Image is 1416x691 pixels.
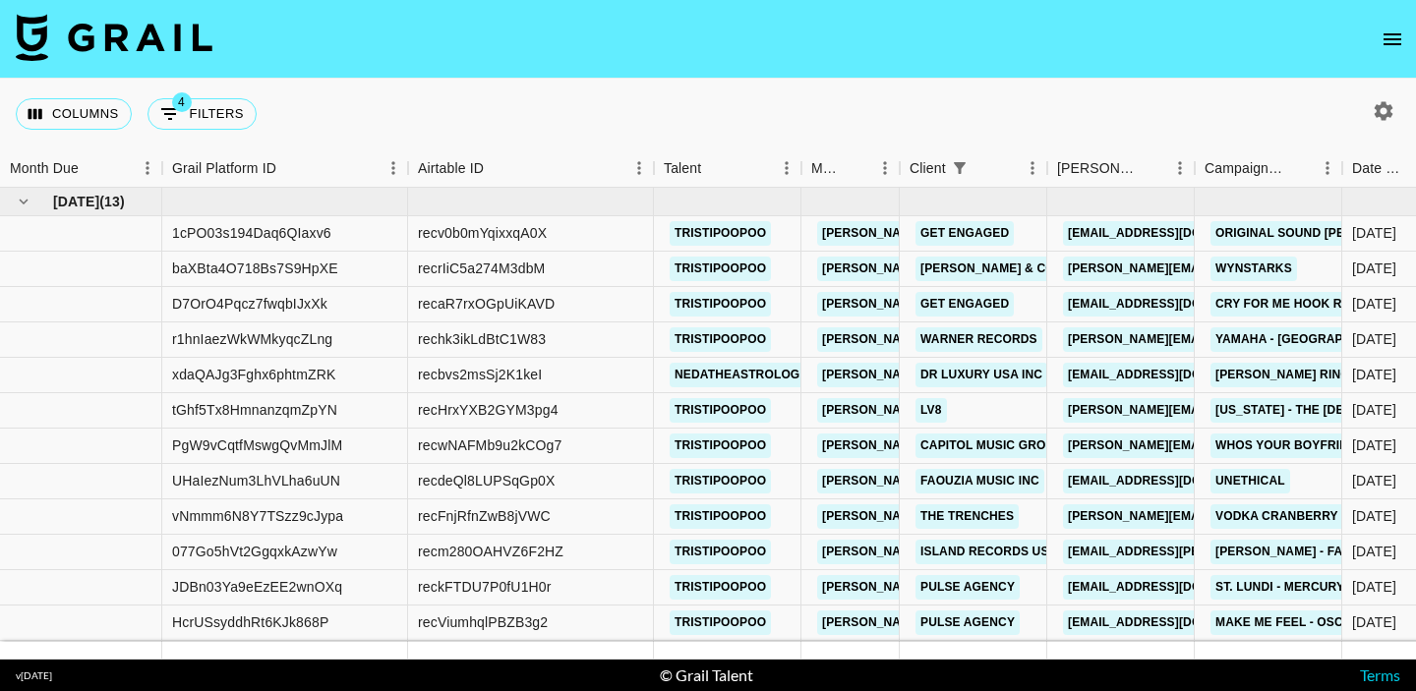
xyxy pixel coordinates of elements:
a: tristipoopoo [670,327,771,352]
div: recaR7rxOGpUiKAVD [418,294,555,314]
a: [PERSON_NAME][EMAIL_ADDRESS][PERSON_NAME][DOMAIN_NAME] [817,433,1239,458]
div: Campaign (Type) [1195,149,1342,188]
a: [PERSON_NAME][EMAIL_ADDRESS][PERSON_NAME][DOMAIN_NAME] [817,540,1239,564]
a: nedatheastrologer [670,363,821,387]
div: Client [910,149,946,188]
a: Unethical [1210,469,1290,493]
div: Client [900,149,1047,188]
div: recHrxYXB2GYM3pg4 [418,400,559,420]
button: open drawer [1373,20,1412,59]
div: 8/14/2025 [1352,365,1396,384]
a: Yamaha - [GEOGRAPHIC_DATA] [1210,327,1411,352]
button: Sort [79,154,106,182]
div: 1 active filter [946,154,973,182]
div: recbvs2msSj2K1keI [418,365,542,384]
div: recv0b0mYqixxqA0X [418,223,547,243]
div: r1hnIaezWkWMkyqcZLng [172,329,332,349]
a: Pulse Agency [915,610,1020,635]
div: tGhf5Tx8HmnanzqmZpYN [172,400,337,420]
div: Grail Platform ID [172,149,276,188]
a: [PERSON_NAME][EMAIL_ADDRESS][PERSON_NAME][DOMAIN_NAME] [817,610,1239,635]
button: Show filters [946,154,973,182]
div: D7OrO4Pqcz7fwqbIJxXk [172,294,327,314]
div: 8/11/2025 [1352,506,1396,526]
a: [PERSON_NAME][EMAIL_ADDRESS][PERSON_NAME][DOMAIN_NAME] [817,327,1239,352]
a: [EMAIL_ADDRESS][DOMAIN_NAME] [1063,221,1283,246]
a: tristipoopoo [670,292,771,317]
a: wynstarks [1210,257,1297,281]
a: [EMAIL_ADDRESS][DOMAIN_NAME] [1063,610,1283,635]
div: recdeQl8LUPSqGp0X [418,471,556,490]
button: Show filters [147,98,257,130]
a: tristipoopoo [670,540,771,564]
a: [EMAIL_ADDRESS][DOMAIN_NAME] [1063,292,1283,317]
a: The Trenches [915,504,1019,529]
div: Month Due [10,149,79,188]
button: Menu [870,153,900,183]
div: © Grail Talent [660,665,753,685]
div: JDBn03Ya9eEzEE2wnOXq [172,577,342,597]
a: [PERSON_NAME][EMAIL_ADDRESS][DOMAIN_NAME] [1063,433,1384,458]
a: [PERSON_NAME] Ring x Neda [1210,363,1403,387]
button: Menu [379,153,408,183]
a: [EMAIL_ADDRESS][DOMAIN_NAME] [1063,363,1283,387]
a: [PERSON_NAME] & Co LLC [915,257,1087,281]
button: Sort [843,154,870,182]
div: rechk3ikLdBtC1W83 [418,329,546,349]
a: Make Me Feel - oscar med k [1210,610,1407,635]
a: [PERSON_NAME][EMAIL_ADDRESS][PERSON_NAME][DOMAIN_NAME] [817,221,1239,246]
button: Sort [484,154,511,182]
button: Sort [1138,154,1165,182]
span: 4 [172,92,192,112]
button: Menu [772,153,801,183]
a: tristipoopoo [670,575,771,600]
a: tristipoopoo [670,221,771,246]
div: recViumhqlPBZB3g2 [418,612,548,632]
a: [EMAIL_ADDRESS][DOMAIN_NAME] [1063,469,1283,493]
img: Grail Talent [16,14,212,61]
div: Talent [664,149,701,188]
a: LV8 [915,398,947,423]
div: Manager [801,149,900,188]
a: St. Lundi - Mercury [1210,575,1349,600]
div: Grail Platform ID [162,149,408,188]
div: PgW9vCqtfMswgQvMmJlM [172,435,342,455]
div: 077Go5hVt2GgqxkAzwYw [172,542,337,561]
a: [PERSON_NAME][EMAIL_ADDRESS][PERSON_NAME][DOMAIN_NAME] [817,257,1239,281]
a: [EMAIL_ADDRESS][DOMAIN_NAME] [1063,575,1283,600]
a: [PERSON_NAME] - Fast [1210,540,1363,564]
button: Menu [624,153,654,183]
a: [PERSON_NAME][EMAIL_ADDRESS][PERSON_NAME][DOMAIN_NAME] [817,575,1239,600]
div: recwNAFMb9u2kCOg7 [418,435,562,455]
div: [PERSON_NAME] [1057,149,1138,188]
div: recrIiC5a274M3dbM [418,259,545,278]
div: HcrUSsyddhRt6KJk868P [172,612,328,632]
div: Campaign (Type) [1205,149,1285,188]
div: 8/11/2025 [1352,435,1396,455]
a: [PERSON_NAME][EMAIL_ADDRESS][PERSON_NAME][DOMAIN_NAME] [817,398,1239,423]
a: [PERSON_NAME][EMAIL_ADDRESS][PERSON_NAME][DOMAIN_NAME] [817,504,1239,529]
div: xdaQAJg3Fghx6phtmZRK [172,365,335,384]
button: Menu [133,153,162,183]
a: tristipoopoo [670,504,771,529]
a: Island Records US [915,540,1054,564]
a: Terms [1360,665,1400,684]
a: [PERSON_NAME][EMAIL_ADDRESS][DOMAIN_NAME] [1063,504,1384,529]
div: reckFTDU7P0fU1H0r [418,577,552,597]
div: 8/14/2025 [1352,542,1396,561]
a: Pulse Agency [915,575,1020,600]
a: Faouzia Music Inc [915,469,1044,493]
span: ( 13 ) [99,192,125,211]
div: vNmmm6N8Y7TSzz9cJypa [172,506,343,526]
a: [PERSON_NAME][EMAIL_ADDRESS][PERSON_NAME][DOMAIN_NAME] [817,363,1239,387]
a: tristipoopoo [670,610,771,635]
div: Talent [654,149,801,188]
div: 8/4/2025 [1352,223,1396,243]
button: Menu [1018,153,1047,183]
a: Get Engaged [915,292,1014,317]
div: v [DATE] [16,669,52,682]
a: [PERSON_NAME][EMAIL_ADDRESS][PERSON_NAME][DOMAIN_NAME] [817,469,1239,493]
div: 8/14/2025 [1352,612,1396,632]
button: Sort [276,154,304,182]
div: 8/7/2025 [1352,471,1396,490]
